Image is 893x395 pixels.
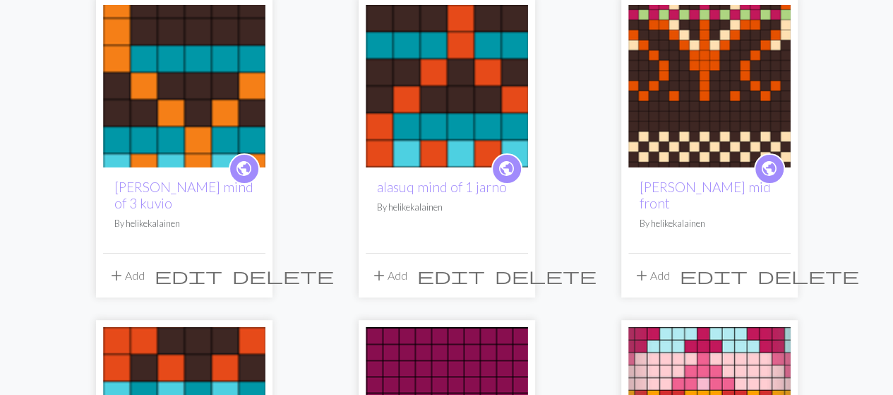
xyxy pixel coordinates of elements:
i: Edit [680,267,748,284]
button: Add [628,262,675,289]
a: alasuq mind of 1 jarno [377,179,507,195]
button: Add [366,262,412,289]
button: Add [103,262,150,289]
a: public [754,153,785,184]
i: public [498,155,515,183]
i: public [760,155,778,183]
span: add [108,266,125,285]
span: delete [232,266,334,285]
span: edit [417,266,485,285]
button: Delete [490,262,601,289]
span: public [760,158,778,179]
p: By helikekalainen [377,201,517,214]
a: public [229,153,260,184]
img: alasuq mind of 1 jarno [366,5,528,167]
p: By helikekalainen [640,217,779,230]
p: By helikekalainen [114,217,254,230]
i: Edit [417,267,485,284]
button: Edit [412,262,490,289]
button: Delete [227,262,339,289]
span: add [371,266,388,285]
button: Edit [675,262,753,289]
span: edit [155,266,222,285]
a: ALASUQ JARNO mid front [628,78,791,91]
span: public [235,158,253,179]
i: Edit [155,267,222,284]
span: public [498,158,515,179]
button: Delete [753,262,864,289]
a: [PERSON_NAME] mid front [640,179,771,211]
span: add [633,266,650,285]
a: alasuq jarno mind of 3 kuvio [103,78,265,91]
a: public [491,153,522,184]
a: [PERSON_NAME] mind of 3 kuvio [114,179,253,211]
img: alasuq jarno mind of 3 kuvio [103,5,265,167]
span: edit [680,266,748,285]
i: public [235,155,253,183]
span: delete [495,266,597,285]
span: delete [757,266,859,285]
a: alasuq mind of 1 jarno [366,78,528,91]
button: Edit [150,262,227,289]
img: ALASUQ JARNO mid front [628,5,791,167]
